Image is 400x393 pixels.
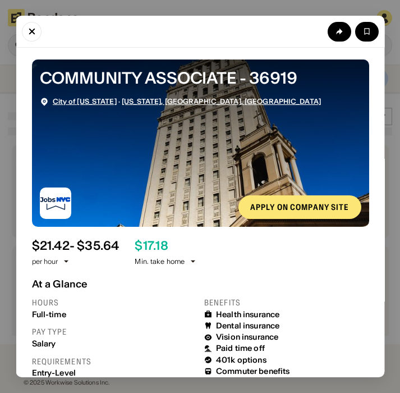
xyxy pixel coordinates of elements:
img: City of New York logo [39,188,71,219]
div: Dental insurance [216,321,279,331]
div: Salary [31,339,196,349]
div: Min. take home [135,257,197,266]
div: Entry-Level [31,368,196,378]
div: · [52,98,320,106]
div: COMMUNITY ASSOCIATE - 36919 [39,67,361,89]
a: [US_STATE], [GEOGRAPHIC_DATA], [GEOGRAPHIC_DATA] [122,97,321,106]
div: Benefits [204,298,369,308]
div: At a Glance [31,278,369,290]
a: City of [US_STATE] [52,97,116,106]
div: Health insurance [216,310,279,319]
div: Requirements [31,357,196,367]
a: Apply on company site [238,195,361,219]
div: per hour [31,257,58,266]
div: Full-time [31,310,196,319]
div: Apply on company site [250,203,349,211]
div: Vision insurance [216,332,278,342]
div: Hours [31,298,196,308]
div: Pay type [31,327,196,337]
div: Paid time off [216,344,265,353]
div: Commuter benefits [216,367,289,376]
button: Close [22,22,42,42]
div: $ 17.18 [135,239,168,253]
div: $ 21.42 - $35.64 [31,239,119,253]
div: 401k options [216,355,266,365]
